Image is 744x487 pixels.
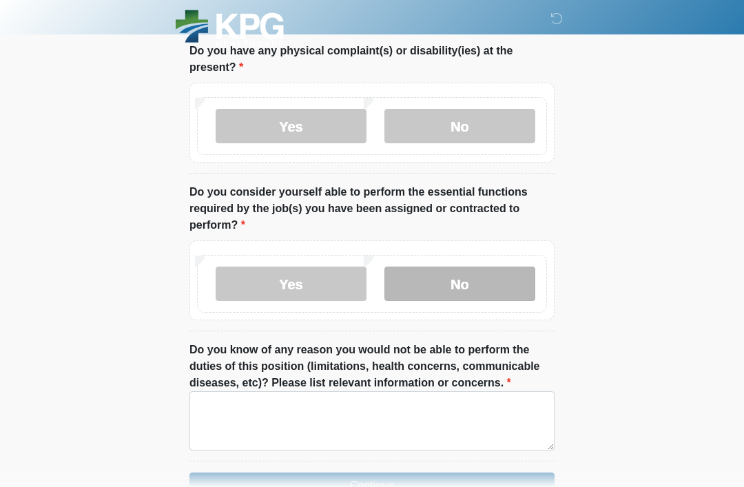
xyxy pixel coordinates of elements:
label: Yes [216,110,366,144]
label: Do you know of any reason you would not be able to perform the duties of this position (limitatio... [189,342,555,392]
label: No [384,110,535,144]
img: KPG Healthcare Logo [176,10,284,47]
label: Yes [216,267,366,302]
label: Do you consider yourself able to perform the essential functions required by the job(s) you have ... [189,185,555,234]
label: No [384,267,535,302]
label: Do you have any physical complaint(s) or disability(ies) at the present? [189,43,555,76]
